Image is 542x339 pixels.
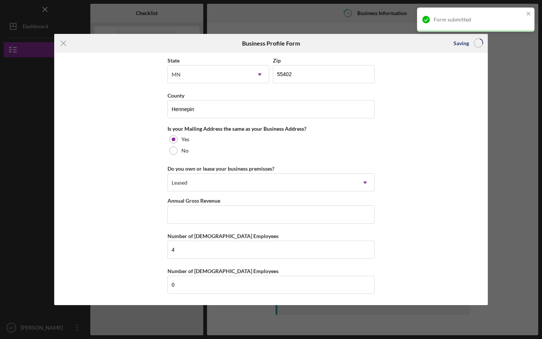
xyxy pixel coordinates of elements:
[242,40,300,47] h6: Business Profile Form
[172,72,181,78] div: MN
[167,197,220,204] label: Annual Gross Revenue
[167,126,375,132] div: Is your Mailing Address the same as your Business Address?
[181,136,189,142] label: Yes
[526,11,531,18] button: close
[273,57,281,64] label: Zip
[172,180,187,186] div: Leased
[167,268,279,274] label: Number of [DEMOGRAPHIC_DATA] Employees
[181,148,189,154] label: No
[434,17,524,23] div: Form submitted
[454,36,469,51] div: Saving
[167,92,184,99] label: County
[167,233,279,239] label: Number of [DEMOGRAPHIC_DATA] Employees
[446,36,488,51] button: Saving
